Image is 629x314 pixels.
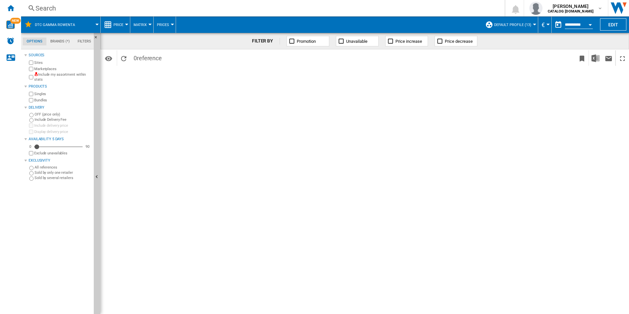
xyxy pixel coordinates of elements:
span: NEW [10,18,21,24]
div: Sources [29,53,91,58]
button: Maximize [616,50,629,66]
button: Download in Excel [589,50,602,66]
img: mysite-not-bg-18x18.png [34,72,38,76]
button: Open calendar [584,18,596,30]
button: Unavailable [336,36,379,46]
label: Marketplaces [34,66,91,71]
div: Products [29,84,91,89]
div: 90 [84,144,91,149]
span: Price increase [395,39,422,44]
div: Default profile (13) [485,16,535,33]
label: Include Delivery Fee [35,117,91,122]
button: Bookmark this report [575,50,589,66]
b: CATALOG [DOMAIN_NAME] [548,9,593,13]
img: alerts-logo.svg [7,37,14,45]
input: Sold by only one retailer [29,171,34,175]
input: Include my assortment within stats [29,73,33,81]
img: wise-card.svg [6,20,15,29]
span: Unavailable [346,39,367,44]
button: Edit [600,18,626,31]
button: Price [113,16,127,33]
button: DTC Gamma Rowenta [35,16,82,33]
input: Marketplaces [29,67,33,71]
button: md-calendar [552,18,565,31]
span: Promotion [297,39,316,44]
md-menu: Currency [538,16,552,33]
button: € [541,16,548,33]
input: All references [29,166,34,170]
md-slider: Availability [34,144,83,150]
label: Display delivery price [34,129,91,134]
label: Include my assortment within stats [34,72,91,82]
div: Price [104,16,127,33]
button: Price decrease [435,36,477,46]
span: € [541,21,545,28]
button: Default profile (13) [494,16,535,33]
span: DTC Gamma Rowenta [35,23,75,27]
md-tab-item: Options [23,38,46,45]
span: [PERSON_NAME] [548,3,593,10]
div: Delivery [29,105,91,110]
span: Default profile (13) [494,23,531,27]
input: Bundles [29,98,33,102]
span: reference [137,55,162,62]
button: Options [102,52,115,64]
img: profile.jpg [529,2,542,15]
label: Sold by several retailers [35,175,91,180]
button: Price increase [385,36,428,46]
input: Include delivery price [29,123,33,128]
input: Include Delivery Fee [29,118,34,122]
label: OFF (price only) [35,112,91,117]
div: Exclusivity [29,158,91,163]
span: Prices [157,23,169,27]
label: Include delivery price [34,123,91,128]
input: Display delivery price [29,130,33,134]
label: Sites [34,60,91,65]
md-tab-item: Filters [74,38,95,45]
label: All references [35,165,91,170]
button: Reload [117,50,130,66]
label: Sold by only one retailer [35,170,91,175]
input: Sites [29,61,33,65]
input: Singles [29,92,33,96]
input: Display delivery price [29,151,33,155]
div: Search [36,4,488,13]
button: Send this report by email [602,50,615,66]
div: DTC Gamma Rowenta [24,16,97,33]
span: Price decrease [445,39,473,44]
div: 0 [28,144,33,149]
label: Exclude unavailables [34,151,91,156]
label: Singles [34,92,91,96]
span: Matrix [134,23,147,27]
button: Matrix [134,16,150,33]
div: Availability 5 Days [29,137,91,142]
md-tab-item: Brands (*) [46,38,74,45]
input: Sold by several retailers [29,176,34,181]
span: 0 [130,50,165,64]
span: Price [113,23,123,27]
button: Promotion [287,36,329,46]
div: FILTER BY [252,38,280,44]
img: excel-24x24.png [591,54,599,62]
button: Hide [94,33,102,45]
button: Prices [157,16,172,33]
input: OFF (price only) [29,113,34,117]
label: Bundles [34,98,91,103]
